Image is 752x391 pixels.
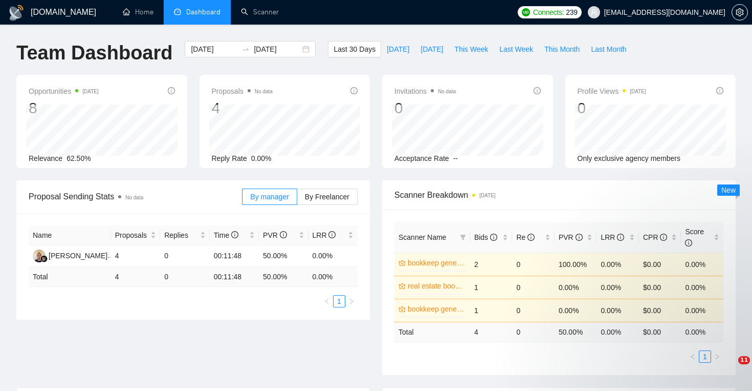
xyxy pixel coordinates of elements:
span: info-circle [231,231,238,238]
td: 0.00% [681,253,723,276]
span: Last Week [499,44,533,55]
td: 4 [470,322,513,342]
span: Proposal Sending Stats [29,190,242,203]
td: 100.00% [555,253,597,276]
div: 4 [212,98,273,118]
span: info-circle [168,87,175,94]
button: Last 30 Days [328,41,381,57]
span: Connects: [533,7,564,18]
iframe: Intercom live chat [717,356,742,381]
td: 1 [470,276,513,299]
span: left [324,298,330,304]
span: crown [399,282,406,290]
a: real estate bookkeep [408,280,464,292]
span: Proposals [212,85,273,97]
img: upwork-logo.png [522,8,530,16]
a: setting [732,8,748,16]
a: bookkeep general US only [408,257,464,269]
button: This Month [539,41,585,57]
td: 0.00 % [308,267,358,287]
td: $0.00 [639,253,681,276]
span: Score [685,228,704,247]
time: [DATE] [479,193,495,198]
td: 00:11:48 [210,245,259,267]
div: [PERSON_NAME] [49,250,107,261]
li: Previous Page [321,295,333,307]
span: Bids [474,233,497,241]
span: Time [214,231,238,239]
span: By Freelancer [305,193,349,201]
span: Last Month [591,44,626,55]
th: Replies [160,225,209,245]
div: 0 [394,98,456,118]
td: 0.00% [596,253,639,276]
td: 0.00% [555,276,597,299]
span: Re [516,233,535,241]
button: Last Month [585,41,632,57]
span: info-circle [350,87,358,94]
span: Profile Views [578,85,646,97]
th: Proposals [111,225,160,245]
span: No data [438,89,456,94]
span: Invitations [394,85,456,97]
span: info-circle [617,234,624,241]
td: 4 [111,267,160,287]
td: 2 [470,253,513,276]
td: 0 [512,322,555,342]
a: searchScanner [241,8,279,16]
td: 0 [512,299,555,322]
td: 0.00% [681,276,723,299]
span: info-circle [576,234,583,241]
img: gigradar-bm.png [40,255,48,262]
input: End date [254,44,300,55]
th: Name [29,225,111,245]
td: 1 [470,299,513,322]
span: LRR [313,231,336,239]
button: setting [732,4,748,20]
button: Last Week [494,41,539,57]
span: Scanner Name [399,233,446,241]
span: Opportunities [29,85,99,97]
span: PVR [263,231,287,239]
span: filter [458,230,468,245]
button: This Week [449,41,494,57]
td: 0.00% [596,276,639,299]
time: [DATE] [82,89,98,94]
button: left [321,295,333,307]
span: No data [255,89,273,94]
a: 1 [334,296,345,307]
span: 62.50% [67,154,91,162]
span: New [721,186,736,194]
td: Total [394,322,470,342]
span: info-circle [280,231,287,238]
span: [DATE] [421,44,443,55]
td: 0 [512,276,555,299]
td: 00:11:48 [210,267,259,287]
span: crown [399,305,406,313]
button: right [345,295,358,307]
span: Scanner Breakdown [394,189,723,201]
td: Total [29,267,111,287]
span: LRR [601,233,624,241]
span: info-circle [490,234,497,241]
span: No data [125,195,143,200]
span: info-circle [660,234,667,241]
time: [DATE] [630,89,646,94]
button: [DATE] [381,41,415,57]
span: -- [453,154,458,162]
span: 0.00% [251,154,272,162]
span: info-circle [328,231,336,238]
td: 50.00 % [259,267,308,287]
span: Relevance [29,154,62,162]
td: 0 [160,245,209,267]
h1: Team Dashboard [16,41,172,65]
span: By manager [250,193,289,201]
span: info-circle [527,234,535,241]
td: 4 [111,245,160,267]
span: Acceptance Rate [394,154,449,162]
span: Proposals [115,230,148,241]
span: filter [460,234,466,240]
span: info-circle [534,87,541,94]
button: [DATE] [415,41,449,57]
td: 0.00% [308,245,358,267]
